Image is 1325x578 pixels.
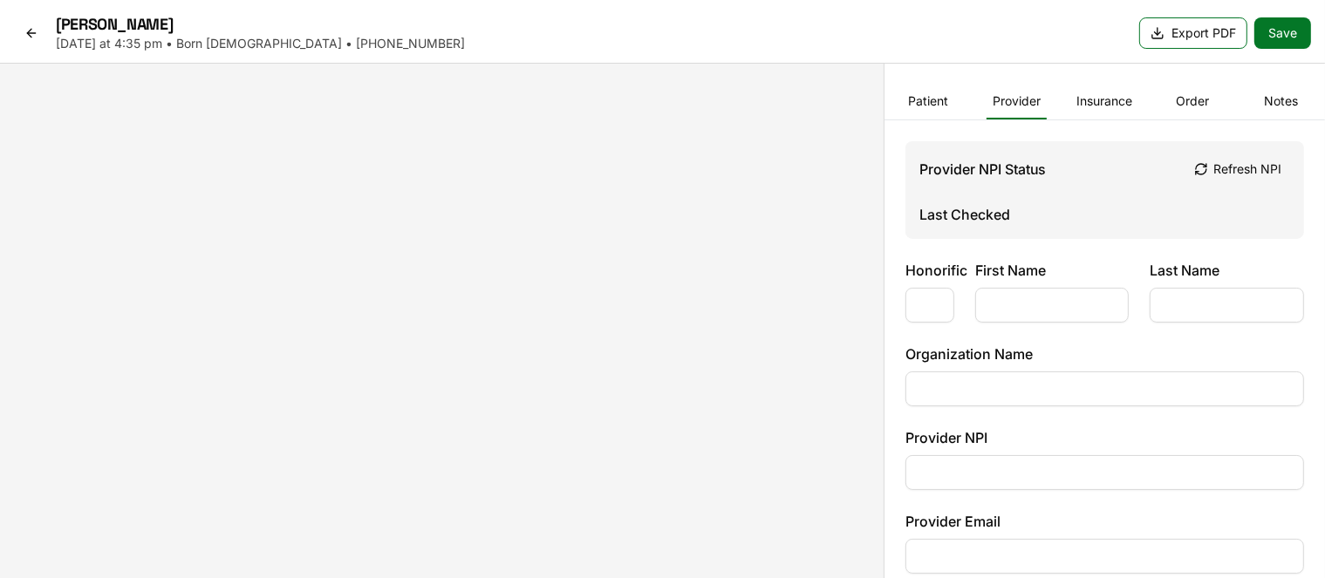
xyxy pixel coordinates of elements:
[1251,85,1311,119] button: Notes
[919,204,1290,225] div: Last Checked
[905,427,1304,448] label: Provider NPI
[905,343,1304,364] label: Organization Name
[1185,155,1290,183] button: Refresh NPI
[975,260,1130,281] label: First Name
[56,14,465,35] h1: [PERSON_NAME]
[905,511,1304,532] label: Provider Email
[905,260,954,281] label: Honorific
[1150,260,1304,281] label: Last Name
[1163,85,1223,119] button: Order
[56,35,465,52] div: [DATE] at 4:35 pm • Born [DEMOGRAPHIC_DATA] • [PHONE_NUMBER]
[1075,85,1135,119] button: Insurance
[919,159,1047,180] h3: Provider NPI Status
[1139,17,1247,49] button: Export PDF
[987,85,1047,119] button: Provider
[898,85,959,119] button: Patient
[1254,17,1311,49] button: Save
